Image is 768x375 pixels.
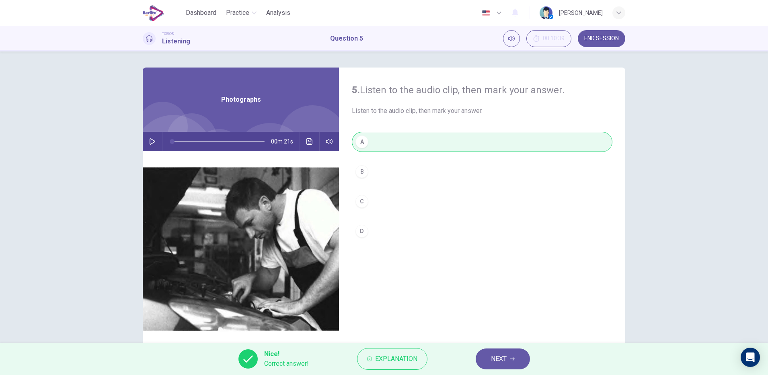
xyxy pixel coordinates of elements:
[543,35,565,42] span: 00:10:39
[143,5,183,21] a: EduSynch logo
[352,84,360,96] strong: 5.
[226,8,249,18] span: Practice
[330,34,363,43] h1: Question 5
[357,348,427,370] button: Explanation
[352,84,612,96] h4: Listen to the audio clip, then mark your answer.
[584,35,619,42] span: END SESSION
[303,132,316,151] button: Click to see the audio transcription
[221,95,261,105] span: Photographs
[352,106,612,116] span: Listen to the audio clip, then mark your answer.
[162,31,174,37] span: TOEIC®
[375,353,417,365] span: Explanation
[559,8,603,18] div: [PERSON_NAME]
[162,37,190,46] h1: Listening
[263,6,294,20] button: Analysis
[540,6,552,19] img: Profile picture
[741,348,760,367] div: Open Intercom Messenger
[526,30,571,47] div: Hide
[503,30,520,47] div: Mute
[143,5,164,21] img: EduSynch logo
[186,8,216,18] span: Dashboard
[491,353,507,365] span: NEXT
[476,348,530,369] button: NEXT
[526,30,571,47] button: 00:10:39
[578,30,625,47] button: END SESSION
[264,349,309,359] span: Nice!
[264,359,309,369] span: Correct answer!
[266,8,290,18] span: Analysis
[183,6,220,20] button: Dashboard
[481,10,491,16] img: en
[271,132,300,151] span: 00m 21s
[143,151,339,347] img: Photographs
[223,6,260,20] button: Practice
